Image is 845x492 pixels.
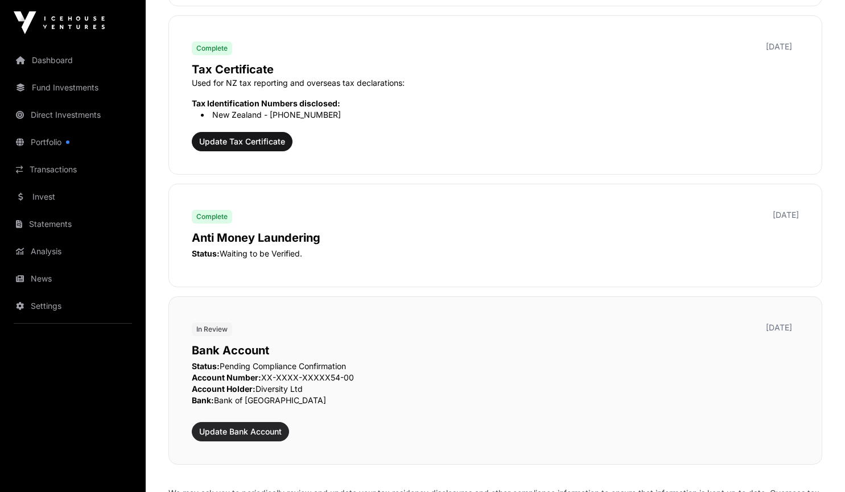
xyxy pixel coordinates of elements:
span: Bank: [192,395,214,405]
p: Tax Certificate [192,61,799,77]
p: XX-XXXX-XXXXX54-00 [192,372,799,383]
a: Update Bank Account [192,429,289,440]
span: Status: [192,361,220,371]
p: [DATE] [766,322,792,333]
span: Status: [192,249,220,258]
span: Complete [196,44,228,53]
p: Pending Compliance Confirmation [192,361,799,372]
p: Diversity Ltd [192,383,799,395]
p: Tax Identification Numbers disclosed: [192,98,799,109]
a: Fund Investments [9,75,137,100]
p: [DATE] [766,41,792,52]
span: Account Number: [192,373,261,382]
span: Account Holder: [192,384,255,394]
a: Statements [9,212,137,237]
p: [DATE] [773,209,799,221]
p: Anti Money Laundering [192,230,799,246]
span: Update Bank Account [199,426,282,437]
a: Dashboard [9,48,137,73]
a: Portfolio [9,130,137,155]
button: Update Bank Account [192,422,289,441]
span: In Review [196,325,228,334]
button: Update Tax Certificate [192,132,292,151]
img: Icehouse Ventures Logo [14,11,105,34]
span: Complete [196,212,228,221]
a: News [9,266,137,291]
a: Analysis [9,239,137,264]
li: New Zealand - [PHONE_NUMBER] [201,109,799,121]
p: Used for NZ tax reporting and overseas tax declarations: [192,77,799,89]
p: Bank of [GEOGRAPHIC_DATA] [192,395,799,406]
p: Bank Account [192,342,799,358]
a: Settings [9,293,137,319]
a: Direct Investments [9,102,137,127]
a: Transactions [9,157,137,182]
a: Invest [9,184,137,209]
span: Update Tax Certificate [199,136,285,147]
p: Waiting to be Verified. [192,248,799,259]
